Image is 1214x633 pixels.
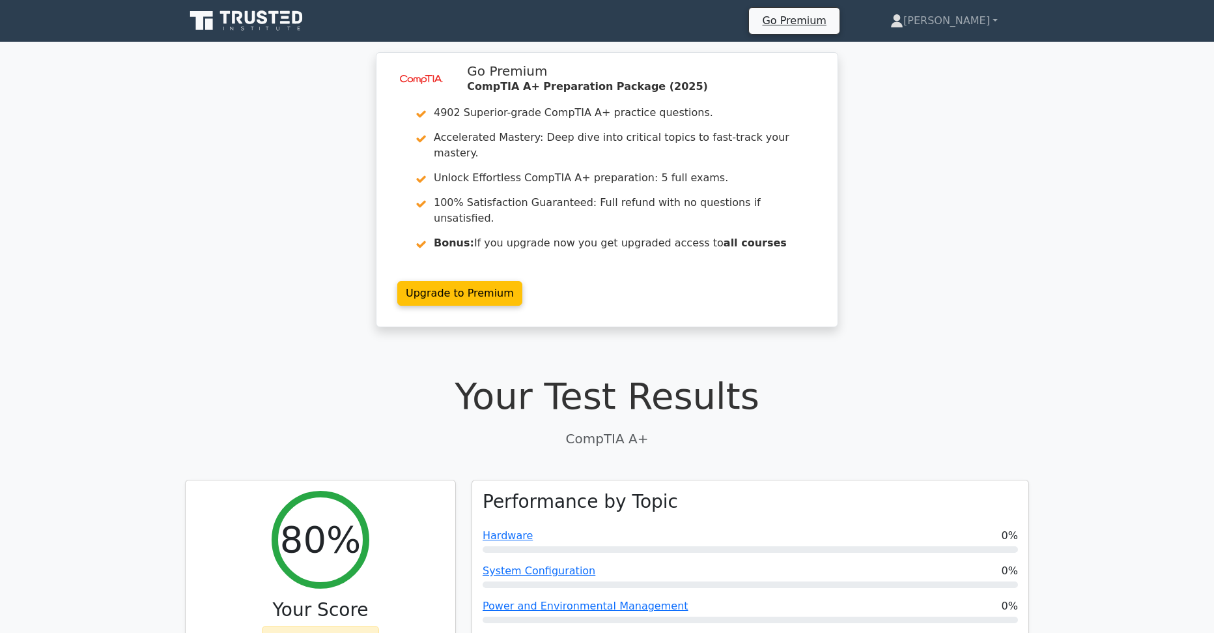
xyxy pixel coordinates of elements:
[483,600,688,612] a: Power and Environmental Management
[280,518,361,561] h2: 80%
[483,491,678,513] h3: Performance by Topic
[754,12,834,29] a: Go Premium
[185,374,1029,418] h1: Your Test Results
[1002,563,1018,579] span: 0%
[483,565,595,577] a: System Configuration
[397,281,522,306] a: Upgrade to Premium
[1002,528,1018,544] span: 0%
[859,8,1029,34] a: [PERSON_NAME]
[196,599,445,621] h3: Your Score
[483,529,533,542] a: Hardware
[185,429,1029,449] p: CompTIA A+
[1002,598,1018,614] span: 0%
